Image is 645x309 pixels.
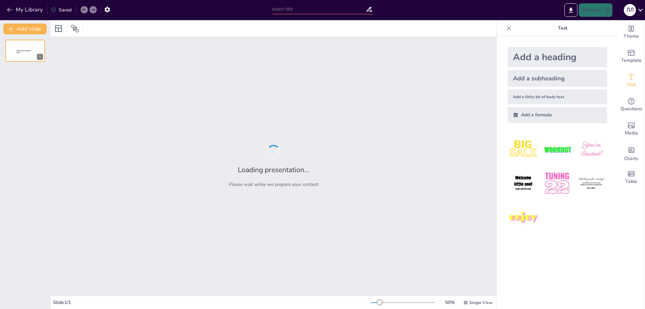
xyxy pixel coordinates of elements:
[508,89,607,104] div: Add a little bit of body text
[618,165,645,190] div: Add a table
[5,40,45,62] div: 1
[508,107,607,123] div: Add a formula
[618,117,645,141] div: Add images, graphics, shapes or video
[576,168,607,199] img: 6.jpeg
[564,3,577,17] button: Export to PowerPoint
[627,81,636,88] span: Text
[508,70,607,87] div: Add a subheading
[53,23,64,34] div: Layout
[625,129,638,137] span: Media
[514,20,611,36] p: Text
[618,69,645,93] div: Add text boxes
[238,165,309,175] h2: Loading presentation...
[542,168,573,199] img: 5.jpeg
[272,4,366,14] input: Insert title
[624,4,636,16] div: Л л
[16,50,31,54] span: Sendsteps presentation editor
[624,3,636,17] button: Л л
[618,93,645,117] div: Get real-time input from your audience
[53,299,371,306] div: Slide 1 / 1
[37,54,43,60] div: 1
[5,4,46,15] button: My Library
[621,57,642,64] span: Template
[51,7,72,13] div: Saved
[576,134,607,165] img: 3.jpeg
[71,25,79,33] span: Position
[469,300,492,305] span: Single View
[620,105,642,113] span: Questions
[618,20,645,44] div: Change the overall theme
[3,24,47,34] button: Add slide
[623,33,639,40] span: Theme
[508,202,539,233] img: 7.jpeg
[508,47,607,67] div: Add a heading
[624,155,638,162] span: Charts
[229,181,318,188] p: Please wait while we prepare your content
[508,168,539,199] img: 4.jpeg
[579,3,612,17] button: Present
[618,141,645,165] div: Add charts and graphs
[625,178,637,185] span: Table
[508,134,539,165] img: 1.jpeg
[542,134,573,165] img: 2.jpeg
[618,44,645,69] div: Add ready made slides
[442,299,458,306] div: 50 %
